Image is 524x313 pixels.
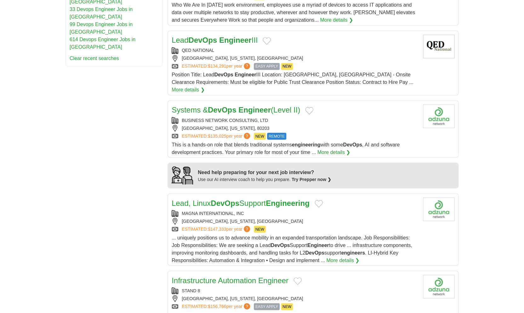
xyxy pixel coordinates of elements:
[208,304,226,309] span: $156,766
[305,107,313,114] button: Add to favorite jobs
[172,55,418,62] div: [GEOGRAPHIC_DATA], [US_STATE], [GEOGRAPHIC_DATA]
[292,142,321,147] strong: engineering
[70,37,135,50] a: 614 Devops Engineer Jobs in [GEOGRAPHIC_DATA]
[182,226,251,233] a: ESTIMATED:$147,333per year?
[238,106,271,114] strong: Engineer
[263,37,271,45] button: Add to favorite jobs
[208,133,226,138] span: $135,025
[172,295,418,302] div: [GEOGRAPHIC_DATA], [US_STATE], [GEOGRAPHIC_DATA]
[254,63,280,70] span: EASY APPLY
[70,22,133,35] a: 99 Devops Engineer Jobs in [GEOGRAPHIC_DATA]
[172,36,258,44] a: LeadDevOps EngineerIII
[172,235,412,263] span: ... uniquely positions us to advance mobility in an expanded transportation landscape. Job Respon...
[244,226,250,232] span: ?
[271,242,290,248] strong: DevOps
[172,210,418,217] div: MAGNA INTERNATIONAL, INC
[219,36,252,44] strong: Engineer
[172,72,413,85] span: Position Title: Lead III Location: [GEOGRAPHIC_DATA], [GEOGRAPHIC_DATA] - Onsite Clearance Requir...
[172,86,205,94] a: More details ❯
[172,142,400,155] span: This is a hands-on role that blends traditional systems with some , AI and software development p...
[172,125,418,131] div: [GEOGRAPHIC_DATA], [US_STATE], 80203
[267,133,286,140] span: REMOTE
[423,35,454,58] img: QED National logo
[343,142,362,147] strong: DevOps
[244,63,250,69] span: ?
[281,63,293,70] span: NEW
[244,133,250,139] span: ?
[198,176,331,183] div: Use our AI interview coach to help you prepare.
[423,197,454,221] img: Company logo
[214,72,233,77] strong: DevOps
[172,117,418,124] div: BUSINESS NETWORK CONSULTING, LTD
[423,104,454,128] img: Business Network Consulting logo
[198,168,331,176] div: Need help preparing for your next job interview?
[254,303,280,310] span: EASY APPLY
[341,250,365,255] strong: engineers
[208,226,226,231] span: $147,333
[182,303,251,310] a: ESTIMATED:$156,766per year?
[172,2,415,23] span: Who We Are In [DATE] work environment, employees use a myriad of devices to access IT application...
[235,72,256,77] strong: Engineer
[254,226,266,233] span: NEW
[293,277,302,285] button: Add to favorite jobs
[211,199,239,207] strong: DevOps
[320,16,353,24] a: More details ❯
[315,200,323,207] button: Add to favorite jobs
[70,7,133,19] a: 33 Devops Engineer Jobs in [GEOGRAPHIC_DATA]
[305,250,324,255] strong: DevOps
[244,303,250,309] span: ?
[70,56,119,61] a: Clear recent searches
[172,106,300,114] a: Systems &DevOps Engineer(Level II)
[208,106,236,114] strong: DevOps
[317,148,350,156] a: More details ❯
[281,303,293,310] span: NEW
[182,63,251,70] a: ESTIMATED:$134,291per year?
[326,256,359,264] a: More details ❯
[266,199,310,207] strong: Engineering
[254,133,266,140] span: NEW
[423,275,454,298] img: Stand 8 logo
[182,288,200,293] a: STAND 8
[182,48,214,53] a: QED NATIONAL
[172,276,288,284] a: Infrastructure Automation Engineer
[172,199,310,207] a: Lead, LinuxDevOpsSupportEngineering
[307,242,329,248] strong: Engineer
[292,177,331,182] a: Try Prepper now ❯
[188,36,217,44] strong: DevOps
[172,218,418,224] div: [GEOGRAPHIC_DATA], [US_STATE], [GEOGRAPHIC_DATA]
[182,133,251,140] a: ESTIMATED:$135,025per year?
[208,63,226,69] span: $134,291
